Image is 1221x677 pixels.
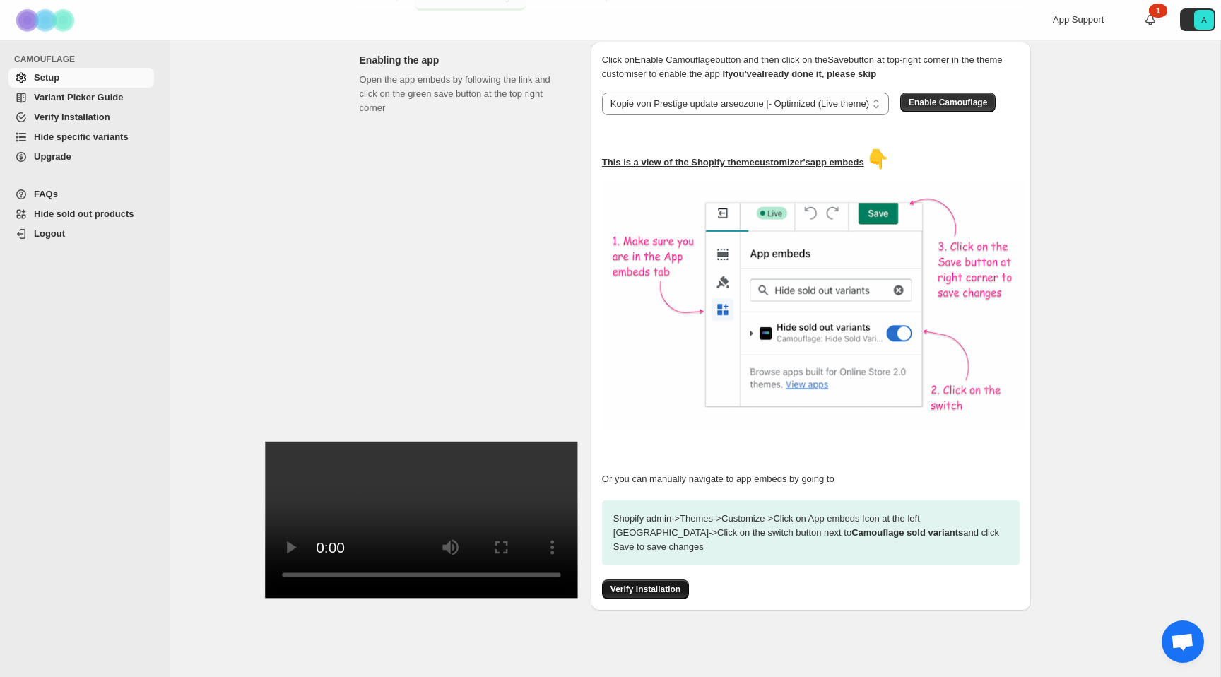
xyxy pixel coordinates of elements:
[34,208,134,219] span: Hide sold out products
[8,204,154,224] a: Hide sold out products
[34,92,123,102] span: Variant Picker Guide
[8,184,154,204] a: FAQs
[34,131,129,142] span: Hide specific variants
[1143,13,1157,27] a: 1
[602,472,1020,486] p: Or you can manually navigate to app embeds by going to
[14,54,160,65] span: CAMOUFLAGE
[360,53,568,67] h2: Enabling the app
[1201,16,1207,24] text: A
[602,53,1020,81] p: Click on Enable Camouflage button and then click on the Save button at top-right corner in the th...
[1194,10,1214,30] span: Avatar with initials A
[602,584,689,594] a: Verify Installation
[602,500,1020,565] p: Shopify admin -> Themes -> Customize -> Click on App embeds Icon at the left [GEOGRAPHIC_DATA] ->...
[610,584,680,595] span: Verify Installation
[8,127,154,147] a: Hide specific variants
[265,442,578,598] video: Enable Camouflage in theme app embeds
[8,88,154,107] a: Variant Picker Guide
[34,72,59,83] span: Setup
[602,181,1026,428] img: camouflage-enable
[900,93,996,112] button: Enable Camouflage
[602,157,864,167] u: This is a view of the Shopify theme customizer's app embeds
[34,151,71,162] span: Upgrade
[1149,4,1167,18] div: 1
[11,1,82,40] img: Camouflage
[8,224,154,244] a: Logout
[8,107,154,127] a: Verify Installation
[602,579,689,599] button: Verify Installation
[34,189,58,199] span: FAQs
[8,68,154,88] a: Setup
[900,97,996,107] a: Enable Camouflage
[360,73,568,577] div: Open the app embeds by following the link and click on the green save button at the top right corner
[866,148,889,170] span: 👇
[909,97,987,108] span: Enable Camouflage
[1053,14,1104,25] span: App Support
[1180,8,1215,31] button: Avatar with initials A
[851,527,963,538] strong: Camouflage sold variants
[1162,620,1204,663] div: Chat öffnen
[34,228,65,239] span: Logout
[8,147,154,167] a: Upgrade
[34,112,110,122] span: Verify Installation
[722,69,876,79] b: If you've already done it, please skip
